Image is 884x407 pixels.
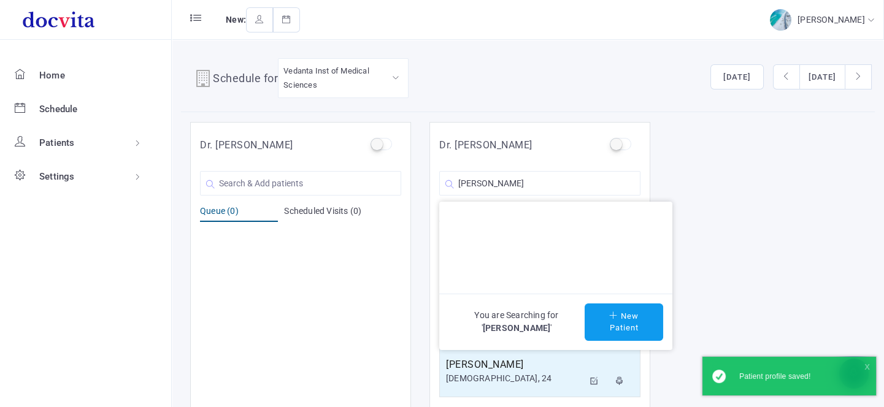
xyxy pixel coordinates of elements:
span: Patient profile saved! [739,372,810,381]
span: New: [226,15,246,25]
h5: [PERSON_NAME] [446,357,583,372]
div: [DEMOGRAPHIC_DATA], 24 [446,372,583,385]
img: img-2.jpg [770,9,791,31]
button: [DATE] [799,64,845,90]
span: Schedule [39,104,78,115]
h5: Dr. [PERSON_NAME] [200,138,293,153]
input: Search & Add patients [200,171,401,196]
button: New Patient [585,303,663,341]
span: Settings [39,171,75,182]
div: Queue (0) [200,205,278,222]
span: [PERSON_NAME] [798,15,868,25]
span: Patients [39,137,75,148]
span: Home [39,70,65,81]
button: [DATE] [710,64,764,90]
span: You are Searching for ' ' [448,309,585,335]
div: Scheduled Visits (0) [284,205,401,222]
input: Search & Add patients [439,171,640,196]
span: [PERSON_NAME] [483,323,551,333]
div: Vedanta Inst of Medical Sciences [283,64,403,93]
h4: Schedule for [213,70,278,89]
h5: Dr. [PERSON_NAME] [439,138,532,153]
